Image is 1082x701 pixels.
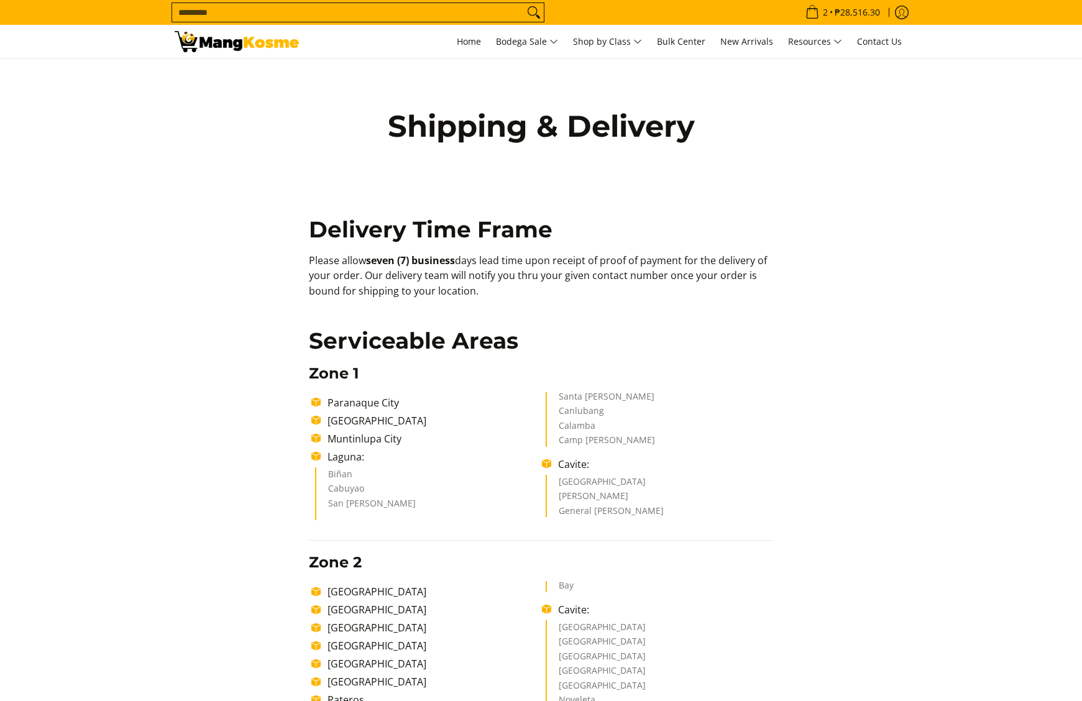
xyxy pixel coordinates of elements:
[311,25,908,58] nav: Main Menu
[524,3,544,22] button: Search
[552,457,773,472] li: Cavite:
[857,35,902,47] span: Contact Us
[567,25,648,58] a: Shop by Class
[657,35,705,47] span: Bulk Center
[328,470,530,485] li: Biñan
[782,25,848,58] a: Resources
[559,506,761,518] li: General [PERSON_NAME]
[559,406,761,421] li: Canlubang
[321,431,542,446] li: Muntinlupa City
[559,581,761,592] li: Bay
[457,35,481,47] span: Home
[559,681,761,696] li: [GEOGRAPHIC_DATA]
[321,413,542,428] li: [GEOGRAPHIC_DATA]
[309,327,773,355] h2: Serviceable Areas
[361,108,722,145] h1: Shipping & Delivery
[559,652,761,667] li: [GEOGRAPHIC_DATA]
[309,364,773,383] h3: Zone 1
[321,449,542,464] li: Laguna:
[851,25,908,58] a: Contact Us
[833,8,882,17] span: ₱28,516.30
[321,620,542,635] li: [GEOGRAPHIC_DATA]
[321,638,542,653] li: [GEOGRAPHIC_DATA]
[559,637,761,652] li: [GEOGRAPHIC_DATA]
[720,35,773,47] span: New Arrivals
[651,25,712,58] a: Bulk Center
[559,477,761,492] li: [GEOGRAPHIC_DATA]
[309,216,773,244] h2: Delivery Time Frame
[366,254,455,267] b: seven (7) business
[321,584,542,599] li: [GEOGRAPHIC_DATA]
[328,484,530,499] li: Cabuyao
[559,421,761,436] li: Calamba
[451,25,487,58] a: Home
[559,492,761,506] li: [PERSON_NAME]
[821,8,830,17] span: 2
[552,602,773,617] li: Cavite:
[321,674,542,689] li: [GEOGRAPHIC_DATA]
[559,623,761,638] li: [GEOGRAPHIC_DATA]
[175,31,299,52] img: Shipping &amp; Delivery Page l Mang Kosme: Home Appliances Warehouse Sale!
[559,666,761,681] li: [GEOGRAPHIC_DATA]
[321,656,542,671] li: [GEOGRAPHIC_DATA]
[559,436,761,447] li: Camp [PERSON_NAME]
[328,499,530,514] li: San [PERSON_NAME]
[714,25,779,58] a: New Arrivals
[321,602,542,617] li: [GEOGRAPHIC_DATA]
[490,25,564,58] a: Bodega Sale
[802,6,884,19] span: •
[559,392,761,407] li: Santa [PERSON_NAME]
[309,253,773,311] p: Please allow days lead time upon receipt of proof of payment for the delivery of your order. Our ...
[788,34,842,50] span: Resources
[309,553,773,572] h3: Zone 2
[328,396,399,410] span: Paranaque City
[496,34,558,50] span: Bodega Sale
[573,34,642,50] span: Shop by Class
